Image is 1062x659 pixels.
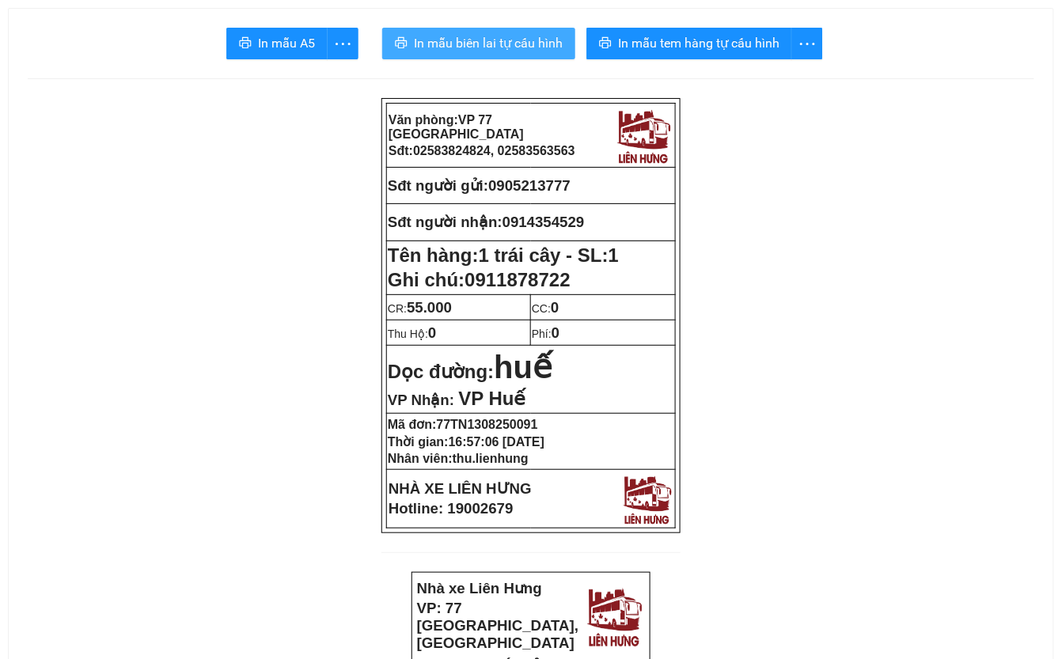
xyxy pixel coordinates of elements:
span: Ghi chú: [388,269,571,290]
button: printerIn mẫu A5 [226,28,328,59]
span: 0911878722 [465,269,570,290]
span: 0914354529 [503,214,585,230]
button: printerIn mẫu biên lai tự cấu hình [382,28,575,59]
span: 0 [551,299,559,316]
span: In mẫu tem hàng tự cấu hình [618,33,779,53]
span: thu.lienhung [453,452,529,465]
span: In mẫu A5 [258,33,315,53]
span: 77TN1308250091 [437,418,538,431]
span: 1 trái cây - SL: [479,244,619,266]
span: 1 [609,244,619,266]
span: 0 [428,324,436,341]
span: 16:57:06 [DATE] [449,435,545,449]
strong: Sđt người nhận: [388,214,503,230]
strong: VP: 77 [GEOGRAPHIC_DATA], [GEOGRAPHIC_DATA] [417,600,579,651]
span: printer [239,36,252,51]
span: 55.000 [407,299,452,316]
span: printer [599,36,612,51]
span: printer [395,36,408,51]
strong: Sđt người gửi: [388,177,488,194]
strong: NHÀ XE LIÊN HƯNG [389,480,532,497]
span: CC: [532,302,559,315]
strong: Thời gian: [388,435,544,449]
strong: Dọc đường: [388,361,552,382]
span: VP Huế [458,388,525,409]
span: huế [494,350,552,384]
strong: Mã đơn: [388,418,538,431]
span: 0 [552,324,559,341]
span: VP 77 [GEOGRAPHIC_DATA] [389,113,524,141]
button: more [327,28,358,59]
span: more [328,34,358,54]
span: 0905213777 [488,177,571,194]
strong: Nhân viên: [388,452,529,465]
img: logo [620,472,674,526]
span: VP Nhận: [388,392,454,408]
strong: Hotline: 19002679 [389,500,514,517]
span: Phí: [532,328,559,340]
strong: Tên hàng: [388,244,619,266]
span: CR: [388,302,452,315]
span: more [792,34,822,54]
span: 02583824824, 02583563563 [413,144,575,157]
strong: Sđt: [389,144,575,157]
span: In mẫu biên lai tự cấu hình [414,33,563,53]
strong: Văn phòng: [389,113,524,141]
img: logo [583,583,646,649]
strong: Nhà xe Liên Hưng [417,580,542,597]
span: Thu Hộ: [388,328,436,340]
button: more [791,28,823,59]
button: printerIn mẫu tem hàng tự cấu hình [586,28,792,59]
img: logo [613,105,673,165]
